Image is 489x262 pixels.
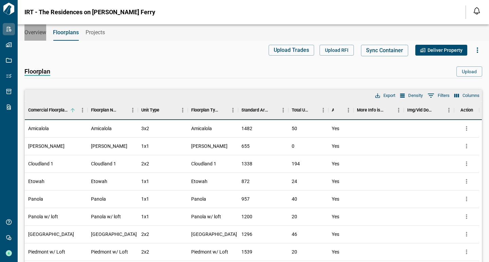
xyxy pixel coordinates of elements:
span: [GEOGRAPHIC_DATA] [91,231,137,238]
button: Upload [456,66,482,77]
span: 1338 [241,160,252,167]
span: Projects [86,29,105,36]
button: Open notification feed [471,5,482,16]
span: Floorplans [53,29,79,36]
span: Yes [332,178,339,185]
span: Yes [332,196,339,202]
span: 2x2 [141,231,149,238]
span: Panola w/ loft [191,213,221,220]
span: 1200 [241,213,252,220]
span: 1x1 [141,213,149,220]
div: Floorplan Name [91,101,118,120]
span: 2x2 [141,160,149,167]
button: Sort [68,105,77,115]
span: Panola [191,196,206,202]
div: Floorplan Type [188,101,238,120]
span: Panola w/ loft [28,213,58,220]
span: Cloudland 1 [91,160,116,167]
div: Action [460,101,473,120]
button: Sort [334,105,343,115]
div: Total Units (672) [288,101,328,120]
span: Piedmont w/ Loft [28,248,65,255]
span: Yes [332,143,339,149]
span: Yes [332,125,339,132]
span: 1482 [241,125,252,132]
div: Unit Type [138,101,188,120]
button: Menu [228,105,238,115]
button: Upload RFI [320,45,354,56]
span: IRT - The Residences on [PERSON_NAME] Ferry [24,9,155,16]
span: 3x2 [141,125,149,132]
div: Total Units (672) [292,101,309,120]
button: Sort [159,105,169,115]
div: Img/Vid Download [407,101,434,120]
button: Deliver Property [415,45,467,56]
button: more [461,194,472,204]
div: Autodesk URL Added [332,101,334,120]
span: 1296 [241,231,252,238]
span: Piedmont w/ Loft [191,248,228,255]
button: Menu [343,105,354,115]
button: Upload Trades [269,45,314,56]
span: Sync Container [366,47,403,54]
span: 1x1 [141,143,149,149]
span: 1x1 [141,196,149,202]
span: [GEOGRAPHIC_DATA] [28,231,74,238]
span: Panola [91,196,106,202]
button: Sort [434,105,444,115]
button: Show filters [426,90,451,101]
button: Select columns [453,91,481,100]
span: Etowah [91,178,107,185]
span: 0 [292,143,294,149]
button: Menu [278,105,288,115]
span: Yes [332,248,339,255]
span: 2x2 [141,248,149,255]
span: 50 [292,126,297,131]
span: Etowah [191,178,207,185]
button: more [461,123,472,134]
button: Sync Container [361,45,408,56]
span: Deliver Property [428,47,463,54]
div: Standard Area (SQFT) [238,101,288,120]
button: more [461,211,472,222]
span: Amicalola [28,125,49,132]
span: Cloudland 1 [191,160,216,167]
div: Floorplan Name [88,101,138,120]
span: Yes [332,160,339,167]
button: more [461,141,472,151]
span: Etowah [28,178,44,185]
button: Density [398,91,424,100]
div: Standard Area (SQFT) [241,101,269,120]
span: Upload Trades [274,47,309,54]
button: Sort [269,105,278,115]
span: Overview [24,29,46,36]
button: Export [374,91,397,100]
button: more [461,229,472,239]
span: Panola w/ loft [91,213,121,220]
button: more [461,176,472,186]
div: Floorplan Type [191,101,218,120]
span: Upload RFI [325,47,348,54]
span: Amicalola [91,125,112,132]
span: 40 [292,196,297,202]
span: [PERSON_NAME] [91,143,127,149]
button: Menu [128,105,138,115]
span: [PERSON_NAME] [28,143,65,149]
div: Unit Type [141,101,159,120]
div: Autodesk URL Added [328,101,354,120]
div: Comercial Floorplan Name [25,101,88,120]
span: [PERSON_NAME] [191,143,228,149]
button: Menu [394,105,404,115]
div: More Info is Needed [357,101,384,120]
button: Sort [384,105,394,115]
span: 24 [292,179,297,184]
span: Yes [332,213,339,220]
span: 1539 [241,248,252,255]
button: Menu [318,105,328,115]
button: Sort [309,105,318,115]
button: more [461,159,472,169]
button: Menu [178,105,188,115]
div: Img/Vid Download [404,101,454,120]
div: Action [454,101,479,120]
span: 957 [241,196,250,202]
